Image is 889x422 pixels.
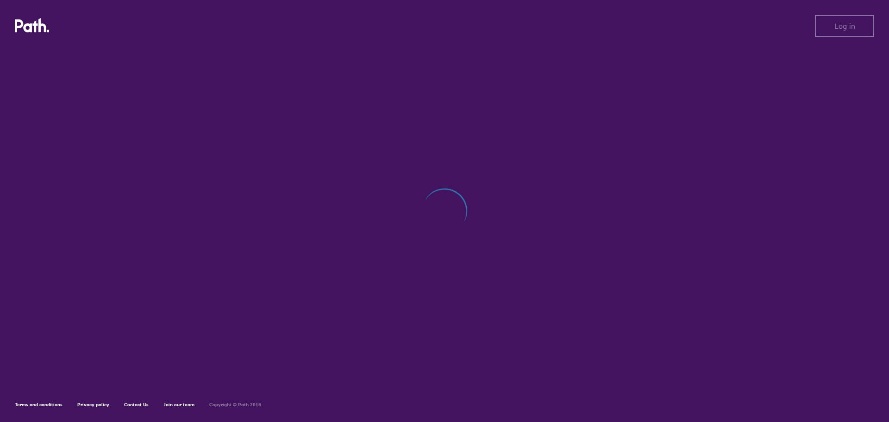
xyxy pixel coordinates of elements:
[815,15,874,37] button: Log in
[15,402,63,408] a: Terms and conditions
[209,402,261,408] h6: Copyright © Path 2018
[77,402,109,408] a: Privacy policy
[834,22,855,30] span: Log in
[124,402,149,408] a: Contact Us
[163,402,194,408] a: Join our team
